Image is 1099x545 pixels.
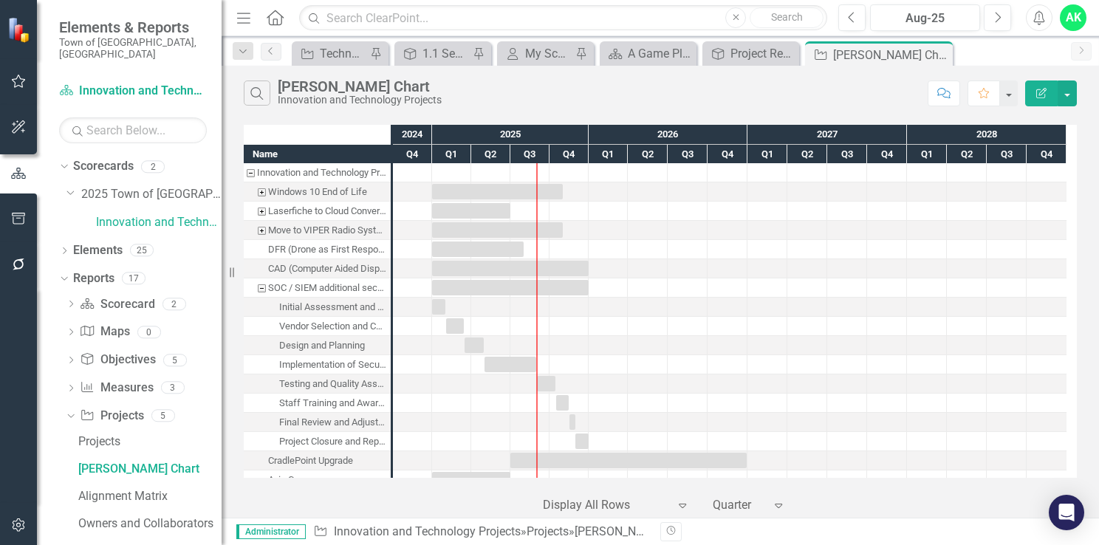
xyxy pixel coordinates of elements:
[549,145,589,164] div: Q4
[244,278,391,298] div: SOC / SIEM additional security enhancements
[1027,145,1067,164] div: Q4
[244,221,391,240] div: Task: Start date: 2025-01-01 End date: 2025-10-31
[59,18,207,36] span: Elements & Reports
[278,78,442,95] div: [PERSON_NAME] Chart
[59,117,207,143] input: Search Below...
[268,278,386,298] div: SOC / SIEM additional security enhancements
[81,186,222,203] a: 2025 Town of [GEOGRAPHIC_DATA]
[575,524,694,538] div: [PERSON_NAME] Chart
[432,299,445,315] div: Task: Start date: 2025-01-01 End date: 2025-01-31
[432,261,589,276] div: Task: Start date: 2025-01-01 End date: 2025-12-31
[244,221,391,240] div: Move to VIPER Radio System
[122,272,145,284] div: 17
[244,259,391,278] div: Task: Start date: 2025-01-01 End date: 2025-12-31
[268,221,386,240] div: Move to VIPER Radio System
[80,408,143,425] a: Projects
[279,394,386,413] div: Staff Training and Awareness Programs
[75,484,222,508] a: Alignment Matrix
[628,44,693,63] div: A Game Plan for the Future
[787,145,827,164] div: Q2
[907,125,1067,144] div: 2028
[244,145,391,163] div: Name
[96,214,222,231] a: Innovation and Technology Projects
[244,374,391,394] div: Task: Start date: 2025-09-01 End date: 2025-10-15
[268,470,326,490] div: Axis Cameras
[244,298,391,317] div: Task: Start date: 2025-01-01 End date: 2025-01-31
[747,125,907,144] div: 2027
[244,394,391,413] div: Staff Training and Awareness Programs
[589,125,747,144] div: 2026
[432,280,589,295] div: Task: Start date: 2025-01-01 End date: 2025-12-31
[244,394,391,413] div: Task: Start date: 2025-10-16 End date: 2025-11-15
[432,145,471,164] div: Q1
[75,430,222,453] a: Projects
[78,435,222,448] div: Projects
[244,451,391,470] div: CradlePoint Upgrade
[279,413,386,432] div: Final Review and Adjustments
[833,46,949,64] div: [PERSON_NAME] Chart
[668,145,708,164] div: Q3
[987,145,1027,164] div: Q3
[279,374,386,394] div: Testing and Quality Assurance
[244,470,391,490] div: Axis Cameras
[78,462,222,476] div: [PERSON_NAME] Chart
[151,410,175,422] div: 5
[299,5,827,31] input: Search ClearPoint...
[279,355,386,374] div: Implementation of Security Enhancements
[432,222,563,238] div: Task: Start date: 2025-01-01 End date: 2025-10-31
[706,44,795,63] a: Project Report
[244,182,391,202] div: Windows 10 End of Life
[80,352,155,369] a: Objectives
[244,432,391,451] div: Project Closure and Reporting
[244,355,391,374] div: Implementation of Security Enhancements
[510,453,747,468] div: Task: Start date: 2025-06-30 End date: 2026-12-30
[162,298,186,310] div: 2
[244,413,391,432] div: Final Review and Adjustments
[432,241,524,257] div: Task: Start date: 2025-01-01 End date: 2025-07-31
[867,145,907,164] div: Q4
[556,395,569,411] div: Task: Start date: 2025-10-16 End date: 2025-11-15
[278,95,442,106] div: Innovation and Technology Projects
[73,270,114,287] a: Reports
[130,244,154,257] div: 25
[244,374,391,394] div: Testing and Quality Assurance
[471,145,510,164] div: Q2
[78,517,222,530] div: Owners and Collaborators
[73,158,134,175] a: Scorecards
[875,10,975,27] div: Aug-25
[393,145,432,164] div: Q4
[75,512,222,535] a: Owners and Collaborators
[244,355,391,374] div: Task: Start date: 2025-05-01 End date: 2025-08-31
[244,202,391,221] div: Task: Start date: 2025-01-01 End date: 2025-06-30
[334,524,521,538] a: Innovation and Technology Projects
[279,336,365,355] div: Design and Planning
[80,323,129,340] a: Maps
[244,336,391,355] div: Design and Planning
[78,490,222,503] div: Alignment Matrix
[244,298,391,317] div: Initial Assessment and Requirements
[603,44,693,63] a: A Game Plan for the Future
[244,163,391,182] div: Innovation and Technology Projects
[268,202,386,221] div: Laserfiche to Cloud Conversion for Public Portal
[485,357,536,372] div: Task: Start date: 2025-05-01 End date: 2025-08-31
[268,240,386,259] div: DFR (Drone as First Responder)
[827,145,867,164] div: Q3
[244,182,391,202] div: Task: Start date: 2025-01-01 End date: 2025-10-31
[244,240,391,259] div: DFR (Drone as First Responder)
[750,7,824,28] button: Search
[244,278,391,298] div: Task: Start date: 2025-01-01 End date: 2025-12-31
[446,318,464,334] div: Task: Start date: 2025-02-01 End date: 2025-03-15
[59,36,207,61] small: Town of [GEOGRAPHIC_DATA], [GEOGRAPHIC_DATA]
[1060,4,1086,31] button: AK
[907,145,947,164] div: Q1
[163,354,187,366] div: 5
[236,524,306,539] span: Administrator
[80,296,154,313] a: Scorecard
[537,376,555,391] div: Task: Start date: 2025-09-01 End date: 2025-10-15
[244,202,391,221] div: Laserfiche to Cloud Conversion for Public Portal
[432,472,510,487] div: Task: Start date: 2025-01-01 End date: 2025-06-30
[393,125,432,144] div: 2024
[279,432,386,451] div: Project Closure and Reporting
[432,125,589,144] div: 2025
